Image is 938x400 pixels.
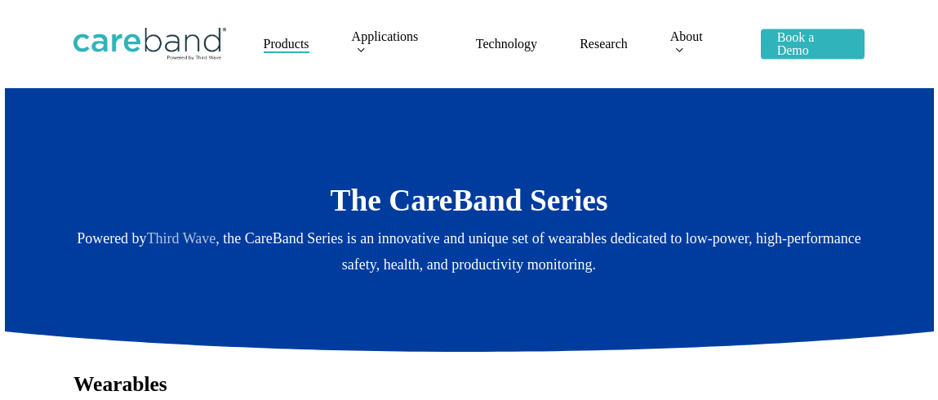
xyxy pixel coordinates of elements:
[670,30,718,57] a: About
[73,182,865,220] h2: The CareBand Series
[580,38,628,51] a: Research
[761,31,865,57] a: Book a Demo
[476,38,537,51] a: Technology
[73,371,865,398] h3: Wearables
[264,37,309,51] span: Products
[670,29,703,43] span: About
[264,38,309,51] a: Products
[777,30,815,57] span: Book a Demo
[476,37,537,51] span: Technology
[580,37,628,51] span: Research
[73,28,226,60] img: CareBand
[73,225,865,278] p: Powered by , the CareBand Series is an innovative and unique set of wearables dedicated to low-po...
[352,29,419,43] span: Applications
[147,230,216,247] a: Third Wave
[352,30,433,57] a: Applications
